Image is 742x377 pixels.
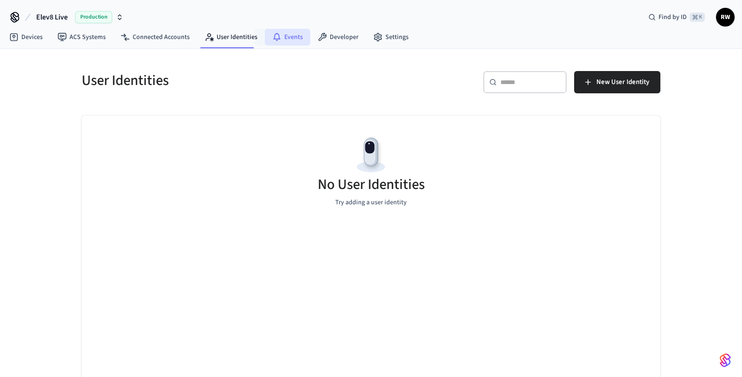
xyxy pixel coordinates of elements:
p: Try adding a user identity [335,198,407,208]
img: SeamLogoGradient.69752ec5.svg [720,353,731,368]
span: New User Identity [596,76,649,88]
span: Production [75,11,112,23]
a: Settings [366,29,416,45]
a: Developer [310,29,366,45]
a: User Identities [197,29,265,45]
img: Devices Empty State [350,134,392,176]
div: Find by ID⌘ K [641,9,712,26]
span: ⌘ K [690,13,705,22]
a: Devices [2,29,50,45]
a: Events [265,29,310,45]
a: ACS Systems [50,29,113,45]
span: Find by ID [659,13,687,22]
button: RW [716,8,735,26]
button: New User Identity [574,71,660,93]
a: Connected Accounts [113,29,197,45]
h5: User Identities [82,71,365,90]
h5: No User Identities [318,175,425,194]
span: RW [717,9,734,26]
span: Elev8 Live [36,12,68,23]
